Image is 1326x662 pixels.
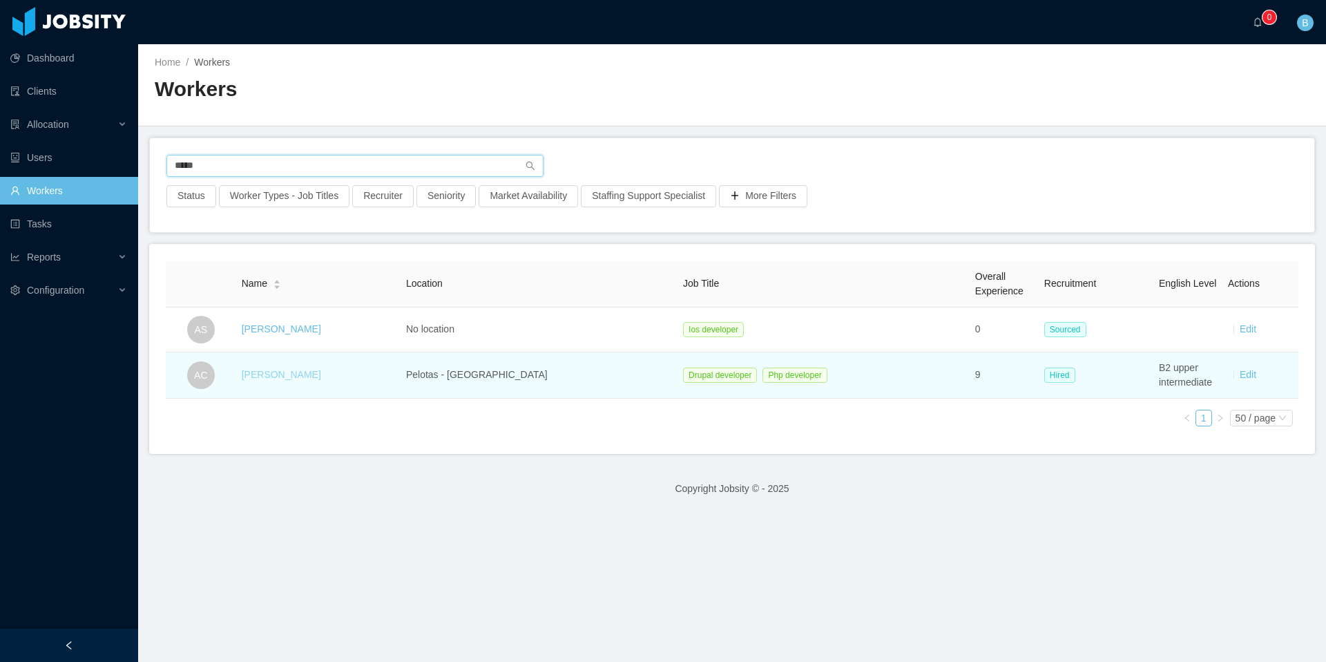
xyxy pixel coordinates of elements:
a: 1 [1196,410,1211,426]
i: icon: search [526,161,535,171]
i: icon: caret-down [273,283,281,287]
button: icon: plusMore Filters [719,185,807,207]
span: AS [195,316,208,343]
i: icon: line-chart [10,252,20,262]
button: Status [166,185,216,207]
div: Sort [273,278,281,287]
button: Recruiter [352,185,414,207]
span: Location [406,278,443,289]
footer: Copyright Jobsity © - 2025 [138,465,1326,513]
span: English Level [1159,278,1216,289]
a: [PERSON_NAME] [242,369,321,380]
span: Ios developer [683,322,744,337]
span: Configuration [27,285,84,296]
i: icon: left [1183,414,1191,422]
span: AC [194,361,207,389]
span: Allocation [27,119,69,130]
span: Sourced [1044,322,1086,337]
td: No location [401,308,678,352]
td: 9 [970,352,1039,399]
a: [PERSON_NAME] [242,323,321,334]
td: Pelotas - [GEOGRAPHIC_DATA] [401,352,678,399]
i: icon: down [1278,414,1287,424]
i: icon: right [1216,414,1224,422]
button: Staffing Support Specialist [581,185,716,207]
button: Seniority [416,185,476,207]
button: Market Availability [479,185,578,207]
a: icon: robotUsers [10,144,127,171]
a: icon: auditClients [10,77,127,105]
i: icon: setting [10,285,20,295]
span: Actions [1228,278,1260,289]
span: Job Title [683,278,719,289]
sup: 0 [1262,10,1276,24]
a: Hired [1044,369,1081,380]
span: Recruitment [1044,278,1096,289]
a: icon: profileTasks [10,210,127,238]
span: B [1302,15,1308,31]
span: / [186,57,189,68]
span: Workers [194,57,230,68]
button: Worker Types - Job Titles [219,185,349,207]
h2: Workers [155,75,732,104]
a: icon: userWorkers [10,177,127,205]
a: Home [155,57,180,68]
span: Reports [27,252,61,263]
span: Hired [1044,368,1075,383]
a: icon: pie-chartDashboard [10,44,127,72]
td: B2 upper intermediate [1153,352,1222,399]
span: Name [242,276,267,291]
li: Previous Page [1179,410,1195,426]
a: Edit [1240,369,1256,380]
i: icon: solution [10,120,20,129]
span: Drupal developer [683,368,757,383]
i: icon: caret-up [273,278,281,283]
span: Php developer [762,368,827,383]
a: Edit [1240,323,1256,334]
li: 1 [1195,410,1212,426]
span: Overall Experience [975,271,1024,296]
div: 50 / page [1236,410,1276,426]
li: Next Page [1212,410,1229,426]
i: icon: bell [1253,17,1262,27]
td: 0 [970,308,1039,352]
a: Sourced [1044,323,1092,334]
